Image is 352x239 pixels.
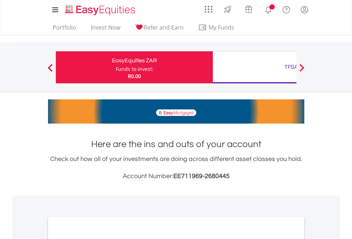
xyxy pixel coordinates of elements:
[259,2,277,16] a: Notifications
[43,67,57,74] button: Previous
[277,2,295,16] a: FAQ's and Support
[173,173,230,180] span: EE711969-2680445
[64,4,138,16] img: EasyEquities_Logo.png
[88,24,123,35] a: Invest Now
[128,73,141,79] span: R0.00
[222,4,233,15] img: thrive-v2.svg
[144,24,184,31] span: Refer and Earn
[200,2,217,13] a: AppsGrid
[60,56,209,66] div: EasyEquities ZAR
[295,2,314,17] a: My Profile
[62,2,138,16] a: Home page
[205,5,212,13] img: grid-menu-icon.svg
[116,66,153,73] div: Funds to invest:
[198,23,245,32] span: My Funds
[243,4,254,15] img: vouchers-v2.svg
[50,24,79,35] a: Portfolio
[132,24,186,35] a: Refer and Earn
[238,2,259,15] a: Vouchers
[48,99,304,124] img: EasyMortage Promotion Banner
[48,171,304,181] h3: Account Number:
[295,67,309,74] button: Next
[48,138,304,151] h1: Here are the ins and outs of your account
[48,154,304,181] div: Check out how all of your investments are doing across different asset classes you hold.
